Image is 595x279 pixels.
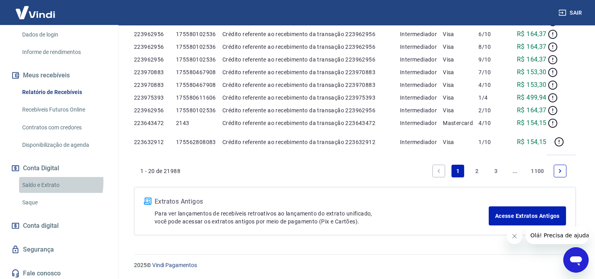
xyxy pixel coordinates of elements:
a: Saldo e Extrato [19,177,109,193]
p: R$ 164,37 [517,29,547,39]
p: Intermediador [400,81,443,89]
a: Vindi Pagamentos [152,262,197,268]
p: 175562808083 [176,138,222,146]
p: 6/10 [478,30,506,38]
p: Extratos Antigos [155,197,489,206]
p: Crédito referente ao recebimento da transação 223632912 [222,138,400,146]
p: 223970883 [134,68,176,76]
p: R$ 164,37 [517,106,547,115]
a: Conta digital [10,217,109,235]
p: Intermediador [400,56,443,63]
p: R$ 153,30 [517,67,547,77]
p: 4/10 [478,119,506,127]
p: 223643472 [134,119,176,127]
a: Recebíveis Futuros Online [19,102,109,118]
p: 175580611606 [176,94,222,102]
p: Intermediador [400,30,443,38]
a: Next page [554,165,566,177]
p: Crédito referente ao recebimento da transação 223962956 [222,43,400,51]
a: Saque [19,194,109,211]
a: Page 1 is your current page [452,165,464,177]
p: Intermediador [400,94,443,102]
p: Crédito referente ao recebimento da transação 223970883 [222,81,400,89]
p: Visa [443,43,478,51]
a: Previous page [432,165,445,177]
p: 223970883 [134,81,176,89]
p: 175580102536 [176,43,222,51]
p: Visa [443,30,478,38]
a: Page 1100 [528,165,547,177]
span: Olá! Precisa de ajuda? [5,6,67,12]
img: Vindi [10,0,61,25]
a: Segurança [10,241,109,258]
p: 175580467908 [176,68,222,76]
p: Intermediador [400,106,443,114]
p: R$ 153,30 [517,80,547,90]
p: 223962956 [134,106,176,114]
p: 2/10 [478,106,506,114]
p: 175580467908 [176,81,222,89]
p: Crédito referente ao recebimento da transação 223962956 [222,56,400,63]
p: Intermediador [400,43,443,51]
p: 175580102536 [176,56,222,63]
p: 9/10 [478,56,506,63]
p: 175580102536 [176,30,222,38]
button: Conta Digital [10,160,109,177]
button: Meus recebíveis [10,67,109,84]
a: Acesse Extratos Antigos [489,206,566,225]
p: Mastercard [443,119,478,127]
p: R$ 154,15 [517,118,547,128]
p: Visa [443,68,478,76]
iframe: Fechar mensagem [507,228,522,244]
p: 223962956 [134,56,176,63]
p: 8/10 [478,43,506,51]
p: Crédito referente ao recebimento da transação 223962956 [222,30,400,38]
p: 223975393 [134,94,176,102]
p: 4/10 [478,81,506,89]
p: Visa [443,94,478,102]
p: R$ 164,37 [517,55,547,64]
p: Intermediador [400,138,443,146]
a: Disponibilização de agenda [19,137,109,153]
p: Crédito referente ao recebimento da transação 223975393 [222,94,400,102]
a: Informe de rendimentos [19,44,109,60]
p: Crédito referente ao recebimento da transação 223962956 [222,106,400,114]
iframe: Botão para abrir a janela de mensagens [563,247,589,273]
p: R$ 154,15 [517,137,547,147]
p: 2143 [176,119,222,127]
p: 223962956 [134,43,176,51]
p: 1/10 [478,138,506,146]
a: Contratos com credores [19,119,109,136]
p: Visa [443,138,478,146]
p: Visa [443,106,478,114]
a: Jump forward [509,165,521,177]
p: 223632912 [134,138,176,146]
p: Crédito referente ao recebimento da transação 223643472 [222,119,400,127]
p: Visa [443,56,478,63]
a: Page 3 [490,165,502,177]
p: Para ver lançamentos de recebíveis retroativos ao lançamento do extrato unificado, você pode aces... [155,210,489,225]
p: Visa [443,81,478,89]
p: 1 - 20 de 21988 [140,167,180,175]
img: ícone [144,198,151,205]
p: 1/4 [478,94,506,102]
p: 223962956 [134,30,176,38]
iframe: Mensagem da empresa [526,227,589,244]
ul: Pagination [429,162,570,181]
p: R$ 499,94 [517,93,547,102]
p: 175580102536 [176,106,222,114]
p: 7/10 [478,68,506,76]
button: Sair [557,6,585,20]
a: Page 2 [471,165,483,177]
span: Conta digital [23,220,59,231]
a: Dados de login [19,27,109,43]
p: Intermediador [400,68,443,76]
p: Crédito referente ao recebimento da transação 223970883 [222,68,400,76]
a: Relatório de Recebíveis [19,84,109,100]
p: 2025 © [134,261,576,269]
p: R$ 164,37 [517,42,547,52]
p: Intermediador [400,119,443,127]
